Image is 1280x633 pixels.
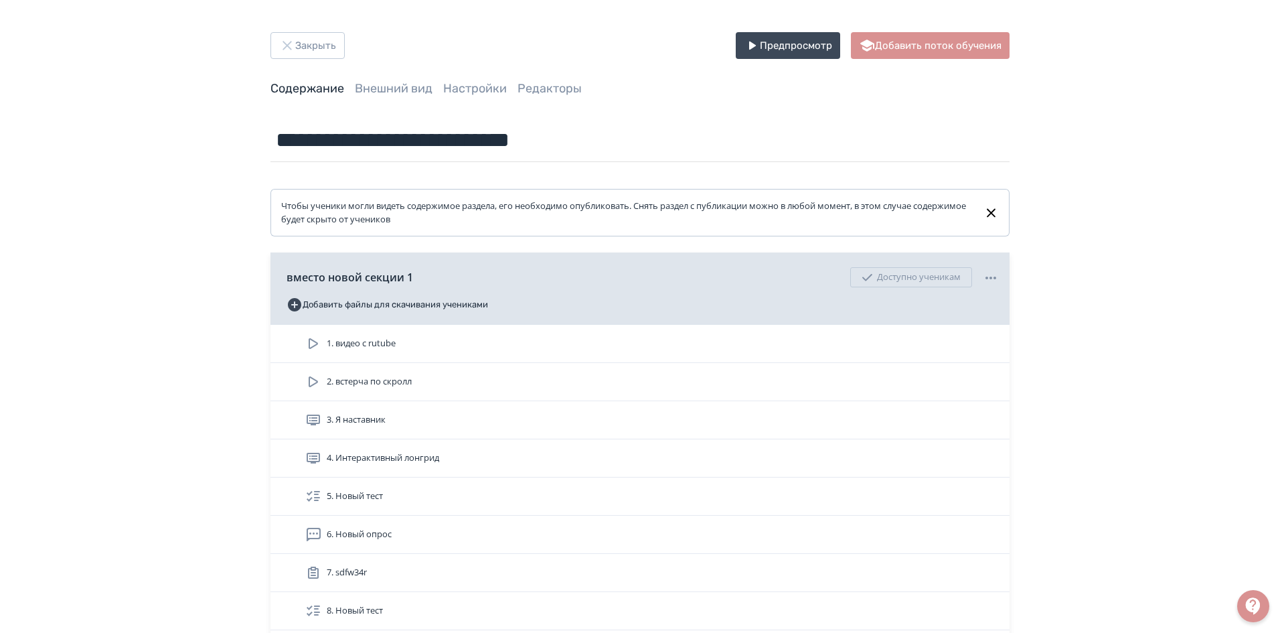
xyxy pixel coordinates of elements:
div: 1. видео с rutube [270,325,1010,363]
a: Редакторы [517,81,582,96]
span: 2. встерча по скролл [327,375,412,389]
button: Закрыть [270,32,345,59]
div: 3. Я наставник [270,401,1010,439]
div: 7. sdfw34r [270,554,1010,592]
div: 6. Новый опрос [270,516,1010,554]
button: Добавить файлы для скачивания учениками [287,294,488,315]
span: 8. Новый тест [327,604,383,618]
span: 5. Новый тест [327,490,383,503]
span: вместо новой секции 1 [287,269,413,285]
div: 5. Новый тест [270,478,1010,516]
span: 1. видео с rutube [327,337,396,350]
button: Предпросмотр [736,32,840,59]
span: 4. Интерактивный лонгрид [327,451,439,465]
a: Внешний вид [355,81,432,96]
div: 8. Новый тест [270,592,1010,630]
div: Доступно ученикам [850,267,972,287]
span: 7. sdfw34r [327,566,367,579]
a: Содержание [270,81,344,96]
span: 6. Новый опрос [327,528,392,541]
div: 2. встерча по скролл [270,363,1010,401]
div: Чтобы ученики могли видеть содержимое раздела, его необходимо опубликовать. Снять раздел с публик... [281,200,973,226]
button: Добавить поток обучения [851,32,1010,59]
span: 3. Я наставник [327,413,386,427]
div: 4. Интерактивный лонгрид [270,439,1010,478]
a: Настройки [443,81,507,96]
